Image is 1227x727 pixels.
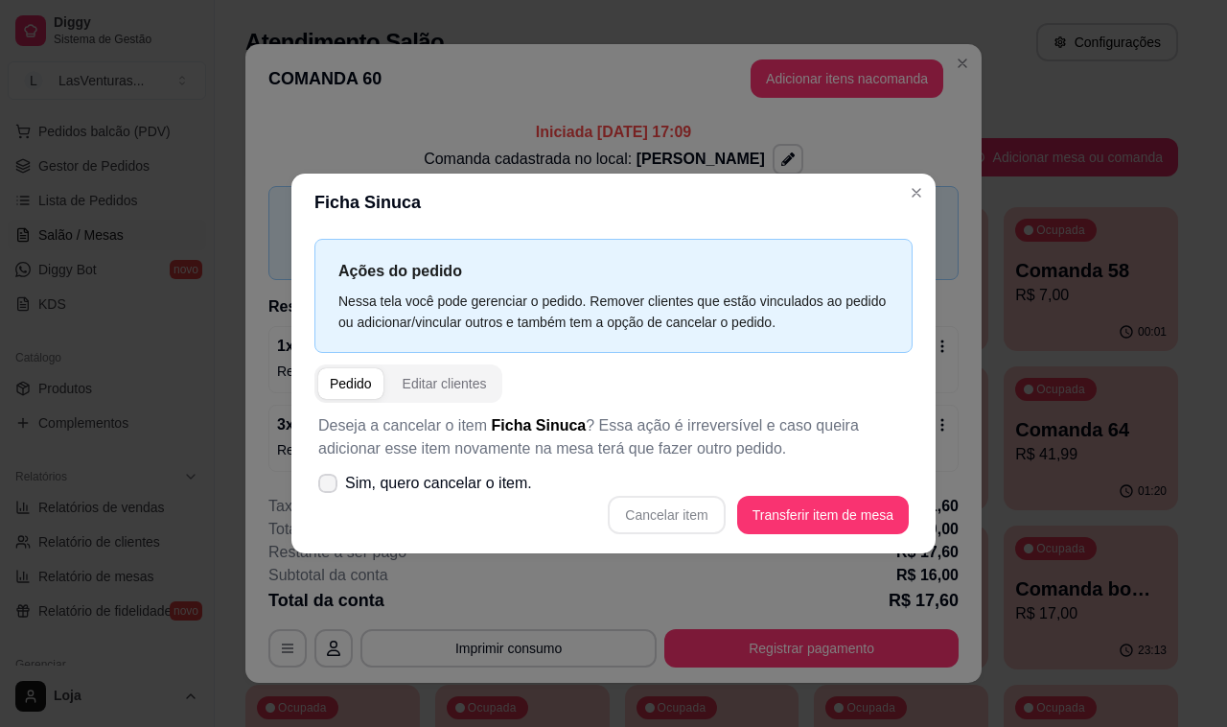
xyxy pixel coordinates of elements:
[338,259,889,283] p: Ações do pedido
[318,414,909,460] p: Deseja a cancelar o item ? Essa ação é irreversível e caso queira adicionar esse item novamente n...
[338,291,889,333] div: Nessa tela você pode gerenciar o pedido. Remover clientes que estão vinculados ao pedido ou adici...
[403,374,487,393] div: Editar clientes
[291,174,936,231] header: Ficha Sinuca
[492,417,587,434] span: Ficha Sinuca
[737,496,909,534] button: Transferir item de mesa
[330,374,372,393] div: Pedido
[345,472,532,495] span: Sim, quero cancelar o item.
[901,177,932,208] button: Close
